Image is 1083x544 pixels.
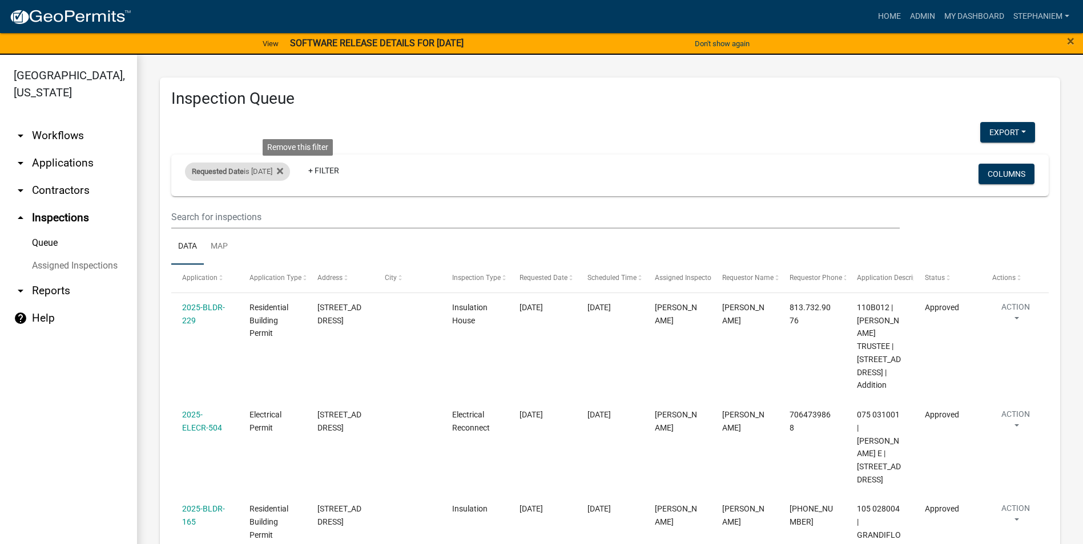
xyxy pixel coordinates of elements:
[992,502,1039,531] button: Action
[182,274,218,282] span: Application
[992,408,1039,437] button: Action
[249,274,301,282] span: Application Type
[587,274,637,282] span: Scheduled Time
[171,265,239,292] datatable-header-cell: Application
[239,265,306,292] datatable-header-cell: Application Type
[306,265,373,292] datatable-header-cell: Address
[290,38,464,48] strong: SOFTWARE RELEASE DETAILS FOR [DATE]
[690,34,754,53] button: Don't show again
[873,6,905,27] a: Home
[790,504,833,526] span: 706-473-0109
[981,265,1049,292] datatable-header-cell: Actions
[905,6,940,27] a: Admin
[14,311,27,325] i: help
[857,274,929,282] span: Application Description
[509,265,576,292] datatable-header-cell: Requested Date
[520,303,543,312] span: 09/12/2025
[655,504,697,526] span: Michele Rivera
[385,274,397,282] span: City
[317,410,361,432] span: 436 GREENSBORO RD
[913,265,981,292] datatable-header-cell: Status
[182,410,222,432] a: 2025-ELECR-504
[925,303,959,312] span: Approved
[644,265,711,292] datatable-header-cell: Assigned Inspector
[14,156,27,170] i: arrow_drop_down
[452,274,501,282] span: Inspection Type
[790,274,842,282] span: Requestor Phone
[14,184,27,197] i: arrow_drop_down
[171,205,900,229] input: Search for inspections
[1067,34,1074,48] button: Close
[258,34,283,53] a: View
[317,303,361,325] span: 165 PINEWOOD DR
[655,303,697,325] span: Michele Rivera
[587,408,633,421] div: [DATE]
[317,274,343,282] span: Address
[655,274,714,282] span: Assigned Inspector
[779,265,846,292] datatable-header-cell: Requestor Phone
[655,410,697,432] span: Michele Rivera
[192,167,244,176] span: Requested Date
[204,229,235,265] a: Map
[722,410,764,432] span: Kenteria Williams
[520,274,567,282] span: Requested Date
[857,303,901,390] span: 110B012 | VANCE WILLIAM W TRUSTEE | 165 PINEWOOD DR | Addition
[790,303,831,325] span: 813.732.9076
[722,303,764,325] span: William
[711,265,779,292] datatable-header-cell: Requestor Name
[992,274,1016,282] span: Actions
[249,504,288,539] span: Residential Building Permit
[441,265,509,292] datatable-header-cell: Inspection Type
[249,303,288,338] span: Residential Building Permit
[857,410,901,484] span: 075 031001 | DENHAM DONNA E | 436 GREENSBORO RD
[374,265,441,292] datatable-header-cell: City
[992,301,1039,330] button: Action
[587,301,633,314] div: [DATE]
[980,122,1035,143] button: Export
[1009,6,1074,27] a: StephanieM
[790,410,831,432] span: 7064739868
[520,410,543,419] span: 09/12/2025
[249,410,281,432] span: Electrical Permit
[979,164,1034,184] button: Columns
[520,504,543,513] span: 09/12/2025
[587,502,633,515] div: [DATE]
[722,504,764,526] span: Stephen Kitchen
[846,265,913,292] datatable-header-cell: Application Description
[171,229,204,265] a: Data
[722,274,774,282] span: Requestor Name
[299,160,348,181] a: + Filter
[263,139,333,156] div: Remove this filter
[182,303,225,325] a: 2025-BLDR-229
[576,265,643,292] datatable-header-cell: Scheduled Time
[925,274,945,282] span: Status
[317,504,361,526] span: 372 WARDS CHAPEL RD
[14,284,27,298] i: arrow_drop_down
[452,303,488,325] span: Insulation House
[1067,33,1074,49] span: ×
[452,504,488,513] span: Insulation
[925,410,959,419] span: Approved
[925,504,959,513] span: Approved
[452,410,490,432] span: Electrical Reconnect
[14,129,27,143] i: arrow_drop_down
[182,504,225,526] a: 2025-BLDR-165
[940,6,1009,27] a: My Dashboard
[185,163,290,181] div: is [DATE]
[171,89,1049,108] h3: Inspection Queue
[14,211,27,225] i: arrow_drop_up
